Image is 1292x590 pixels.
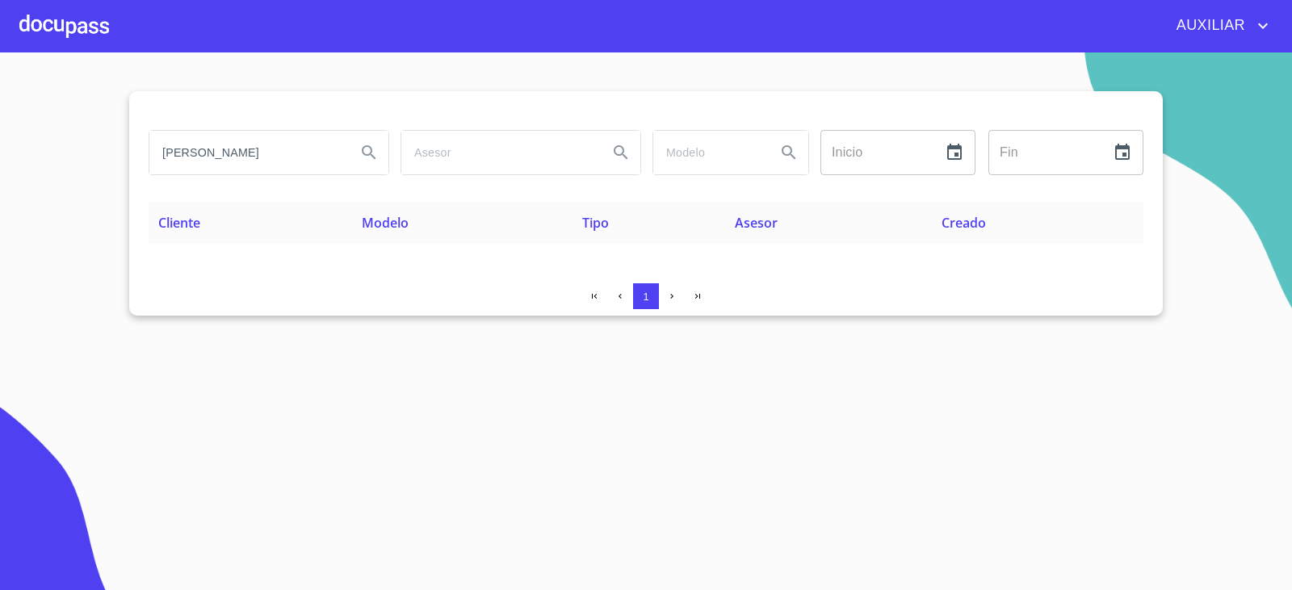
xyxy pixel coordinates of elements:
span: Modelo [362,214,409,232]
input: search [653,131,763,174]
span: Tipo [582,214,609,232]
button: Search [602,133,640,172]
button: 1 [633,283,659,309]
button: Search [770,133,808,172]
button: account of current user [1164,13,1273,39]
span: AUXILIAR [1164,13,1253,39]
span: Creado [942,214,986,232]
button: Search [350,133,388,172]
span: Asesor [735,214,778,232]
span: 1 [643,291,648,303]
span: Cliente [158,214,200,232]
input: search [149,131,343,174]
input: search [401,131,595,174]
